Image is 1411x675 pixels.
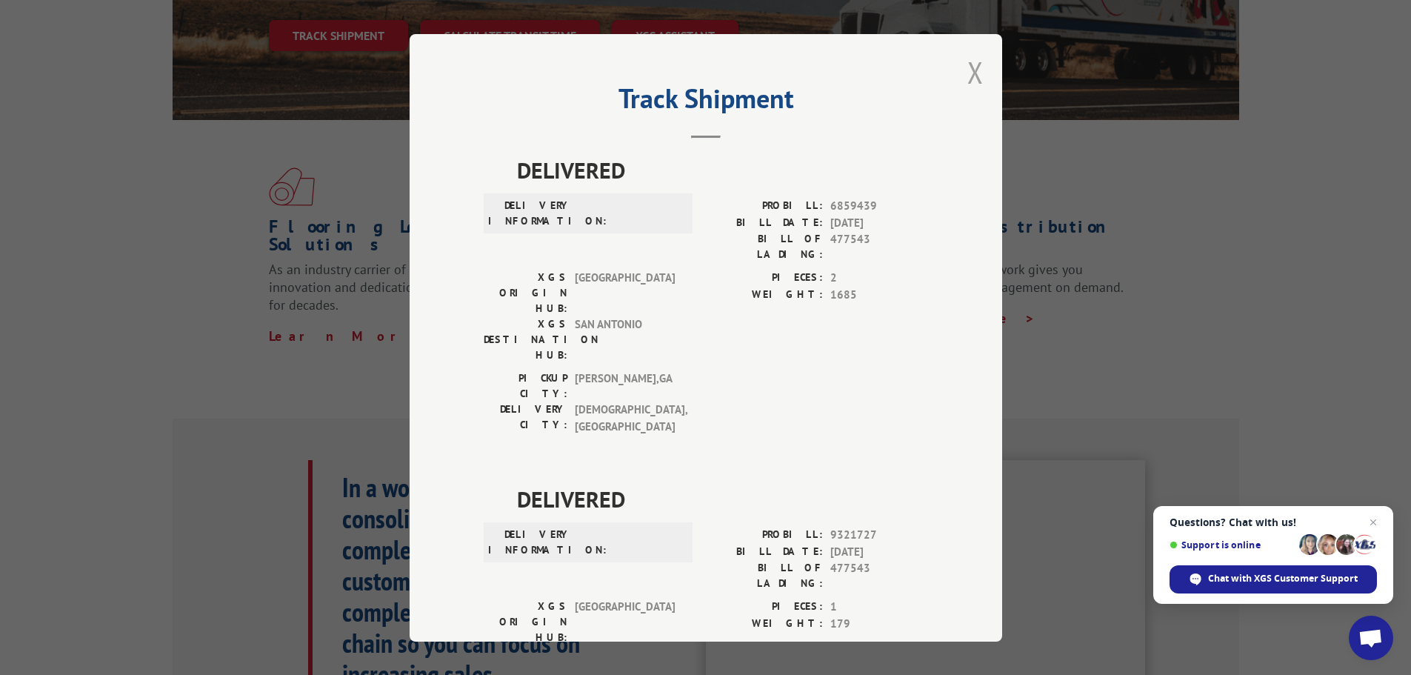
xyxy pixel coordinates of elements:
span: Questions? Chat with us! [1170,516,1377,528]
span: [DEMOGRAPHIC_DATA] , [GEOGRAPHIC_DATA] [575,402,675,435]
span: [PERSON_NAME] , GA [575,370,675,402]
label: PIECES: [706,599,823,616]
span: DELIVERED [517,153,928,187]
span: [DATE] [830,543,928,560]
label: DELIVERY INFORMATION: [488,198,572,229]
label: WEIGHT: [706,615,823,632]
label: BILL OF LADING: [706,560,823,591]
label: WEIGHT: [706,286,823,303]
span: [GEOGRAPHIC_DATA] [575,599,675,645]
label: BILL DATE: [706,543,823,560]
label: XGS DESTINATION HUB: [484,316,567,363]
h2: Track Shipment [484,88,928,116]
label: PIECES: [706,270,823,287]
span: Close chat [1364,513,1382,531]
label: XGS ORIGIN HUB: [484,599,567,645]
span: [DATE] [830,214,928,231]
span: 477543 [830,231,928,262]
span: Chat with XGS Customer Support [1208,572,1358,585]
div: Chat with XGS Customer Support [1170,565,1377,593]
span: 1685 [830,286,928,303]
span: 9321727 [830,527,928,544]
span: 2 [830,270,928,287]
button: Close modal [967,53,984,92]
span: 6859439 [830,198,928,215]
span: 1 [830,599,928,616]
label: DELIVERY INFORMATION: [488,527,572,558]
span: SAN ANTONIO [575,316,675,363]
span: [GEOGRAPHIC_DATA] [575,270,675,316]
span: 477543 [830,560,928,591]
span: 179 [830,615,928,632]
span: Support is online [1170,539,1294,551]
label: BILL DATE: [706,214,823,231]
span: DELIVERED [517,482,928,516]
label: BILL OF LADING: [706,231,823,262]
label: PROBILL: [706,527,823,544]
label: PROBILL: [706,198,823,215]
div: Open chat [1349,616,1393,660]
label: XGS ORIGIN HUB: [484,270,567,316]
label: PICKUP CITY: [484,370,567,402]
label: DELIVERY CITY: [484,402,567,435]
